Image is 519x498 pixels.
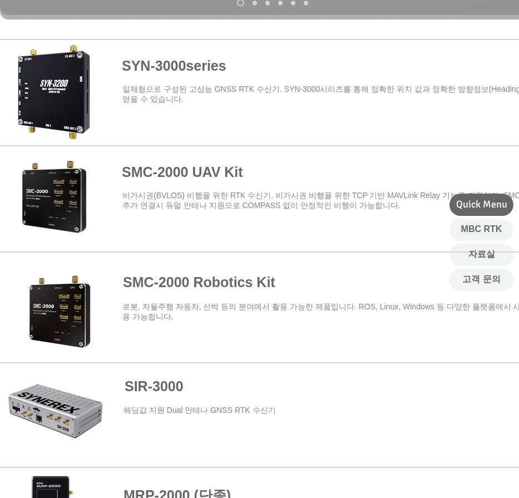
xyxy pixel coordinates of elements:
a: SIR-3000 [125,378,184,394]
a: 자료실 [449,244,513,266]
a: MRP-2000v2 [265,1,270,5]
div: Quick Menu [449,194,513,216]
iframe: Wix Chat [391,450,519,498]
span: MBC RTK [461,223,502,235]
span: 자료실 [468,248,495,260]
a: MDU-2000 UAV Kit [304,1,308,5]
span: Quick Menu [456,198,507,211]
a: SMC-2000 [253,1,257,5]
a: MRD-1000v2 [278,1,283,5]
a: 고객 문의 [449,269,513,291]
a: MBC RTK [449,219,513,241]
a: TDR-3000 [291,1,295,5]
span: 고객 문의 [462,273,500,285]
a: ​헤딩값 지원 Dual 안테나 GNSS RTK 수신기 [123,406,276,415]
